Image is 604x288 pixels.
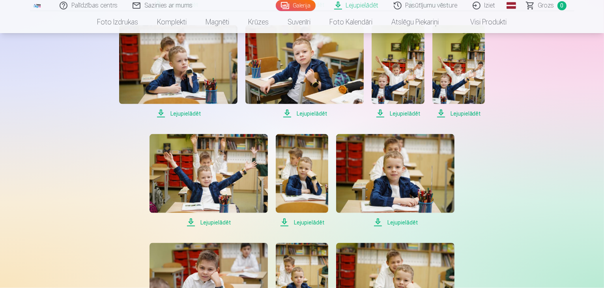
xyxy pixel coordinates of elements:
a: Lejupielādēt [119,25,237,118]
a: Lejupielādēt [336,134,454,227]
span: Lejupielādēt [245,109,364,118]
a: Foto izdrukas [88,11,148,33]
a: Atslēgu piekariņi [382,11,449,33]
a: Komplekti [148,11,196,33]
img: /fa1 [33,3,42,8]
a: Lejupielādēt [276,134,328,227]
a: Magnēti [196,11,239,33]
span: Grozs [538,1,554,10]
a: Lejupielādēt [432,25,485,118]
a: Lejupielādēt [150,134,268,227]
a: Lejupielādēt [245,25,364,118]
a: Suvenīri [279,11,320,33]
a: Visi produkti [449,11,516,33]
span: Lejupielādēt [336,218,454,227]
a: Lejupielādēt [372,25,424,118]
span: Lejupielādēt [432,109,485,118]
span: 0 [557,1,567,10]
span: Lejupielādēt [150,218,268,227]
span: Lejupielādēt [276,218,328,227]
a: Krūzes [239,11,279,33]
a: Foto kalendāri [320,11,382,33]
span: Lejupielādēt [119,109,237,118]
span: Lejupielādēt [372,109,424,118]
